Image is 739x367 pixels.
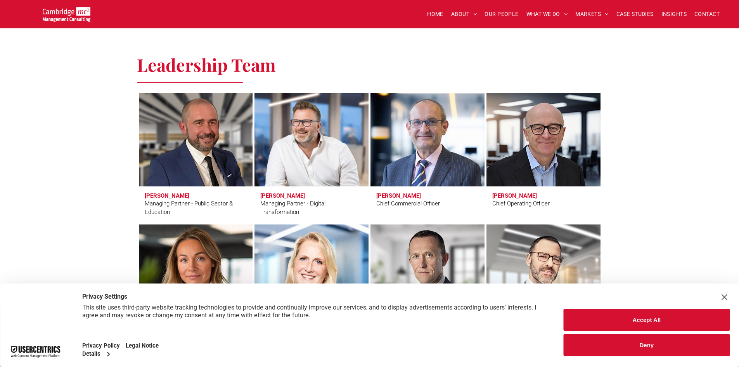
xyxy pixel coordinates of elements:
a: Mauro Mortali | Managing Partner - Strategy | Cambridge Management Consulting [486,224,601,318]
a: Stuart Curzon | Chief Commercial Officer | Cambridge Management Consulting [370,93,485,186]
a: Faye Holland | Managing Partner - Client PR & Marketing [254,224,369,318]
a: Your Business Transformed | Cambridge Management Consulting [43,8,90,16]
a: MARKETS [571,8,612,20]
h3: [PERSON_NAME] [376,192,421,199]
a: Jason Jennings | Managing Partner - UK & Ireland [370,224,485,318]
a: INSIGHTS [658,8,691,20]
div: Chief Commercial Officer [376,199,440,208]
a: Digital Transformation | Simon Crimp | Managing Partner - Digital Transformation [251,90,372,189]
div: Chief Operating Officer [492,199,550,208]
img: Go to Homepage [43,7,90,22]
h3: [PERSON_NAME] [145,192,189,199]
a: Kate Hancock | Executive Support | Cambridge Management Consulting [139,224,253,318]
a: CONTACT [691,8,723,20]
a: ABOUT [447,8,481,20]
a: Craig Cheney | Managing Partner - Public Sector & Education [139,93,253,186]
h3: [PERSON_NAME] [492,192,537,199]
a: CASE STUDIES [613,8,658,20]
h3: [PERSON_NAME] [260,192,305,199]
a: OUR PEOPLE [481,8,522,20]
a: HOME [423,8,447,20]
div: Managing Partner - Digital Transformation [260,199,363,217]
a: WHAT WE DO [523,8,572,20]
span: Leadership Team [137,53,276,76]
a: Andrew Fleming | Chief Operating Officer | Cambridge Management Consulting [486,93,601,186]
div: Managing Partner - Public Sector & Education [145,199,247,217]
